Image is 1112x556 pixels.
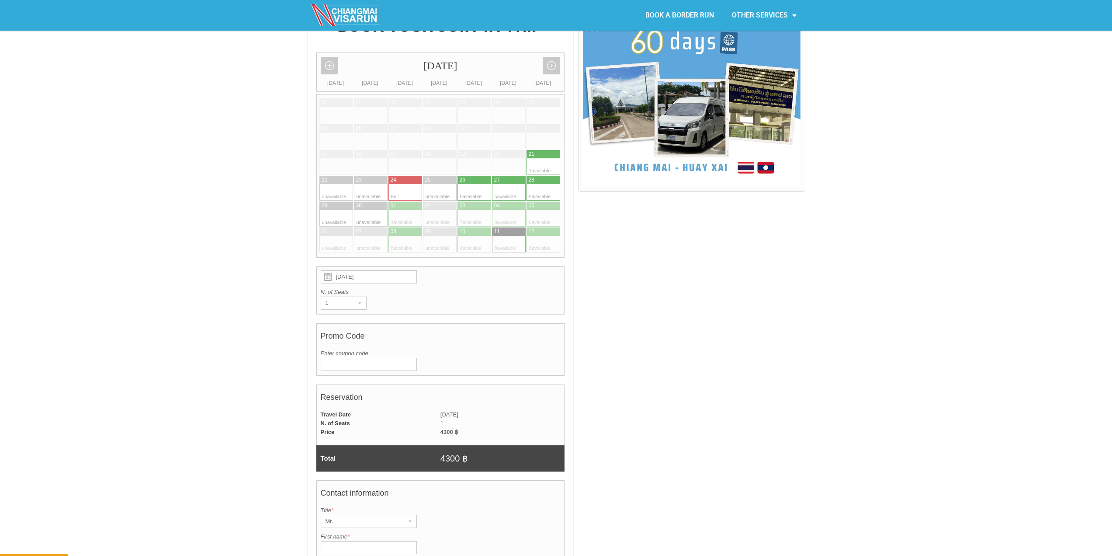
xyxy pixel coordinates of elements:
div: 13 [494,125,500,132]
div: 17 [391,150,396,158]
div: 1 [321,297,350,309]
h4: Promo Code [321,327,561,349]
div: 07 [529,99,534,106]
td: 4300 ฿ [440,445,565,472]
div: 18 [425,150,431,158]
label: N. of Seats [321,288,561,297]
h4: Reservation [321,388,561,410]
label: Enter coupon code [321,349,561,358]
td: [DATE] [440,410,565,419]
td: Total [316,445,440,472]
nav: Menu [556,5,805,25]
div: 23 [356,176,362,184]
div: 07 [356,228,362,235]
div: 11 [494,228,500,235]
a: OTHER SERVICES [723,5,805,25]
div: [DATE] [457,79,491,87]
div: 05 [460,99,465,106]
div: 14 [529,125,534,132]
div: [DATE] [491,79,526,87]
div: 03 [391,99,396,106]
label: Title [321,506,561,515]
div: 06 [494,99,500,106]
div: 29 [322,202,327,210]
div: 27 [494,176,500,184]
div: 08 [322,125,327,132]
div: 22 [322,176,327,184]
div: 10 [460,228,465,235]
div: 09 [425,228,431,235]
div: [DATE] [319,79,353,87]
div: 01 [322,99,327,106]
div: 26 [460,176,465,184]
a: BOOK A BORDER RUN [637,5,723,25]
div: 25 [425,176,431,184]
div: 08 [391,228,396,235]
div: 02 [356,99,362,106]
td: Price [316,428,440,437]
div: 03 [460,202,465,210]
td: 4300 ฿ [440,428,565,437]
div: 12 [460,125,465,132]
label: First name [321,532,561,541]
td: N. of Seats [316,419,440,428]
div: 10 [391,125,396,132]
div: 06 [322,228,327,235]
div: 20 [494,150,500,158]
div: ▾ [404,515,416,528]
div: 15 [322,150,327,158]
div: 11 [425,125,431,132]
div: 12 [529,228,534,235]
div: [DATE] [422,79,457,87]
div: Mr. [321,515,400,528]
div: [DATE] [317,53,565,79]
td: Travel Date [316,410,440,419]
div: 21 [529,150,534,158]
div: [DATE] [388,79,422,87]
div: 30 [356,202,362,210]
div: 09 [356,125,362,132]
div: [DATE] [526,79,560,87]
div: [DATE] [353,79,388,87]
div: 04 [494,202,500,210]
div: 02 [425,202,431,210]
div: 01 [391,202,396,210]
div: 05 [529,202,534,210]
div: 16 [356,150,362,158]
td: 1 [440,419,565,428]
div: 04 [425,99,431,106]
div: 19 [460,150,465,158]
h4: BOOK YOUR JOIN-IN TRIP [316,17,565,35]
div: ▾ [354,297,366,309]
div: 28 [529,176,534,184]
div: 24 [391,176,396,184]
h4: Contact information [321,484,561,506]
